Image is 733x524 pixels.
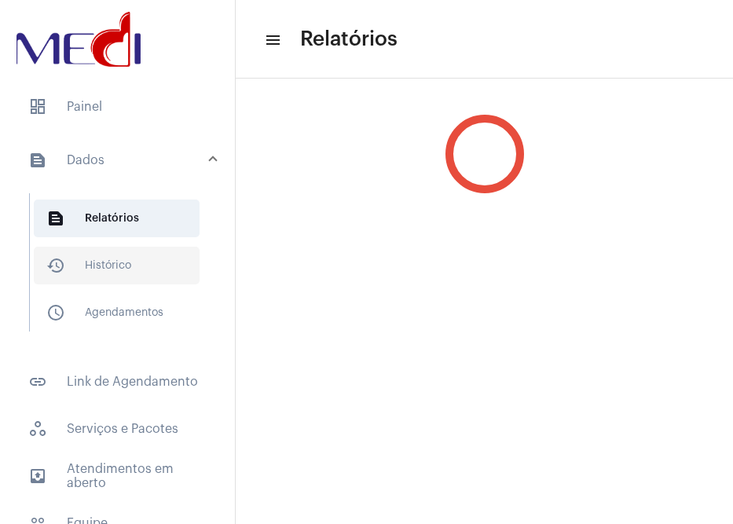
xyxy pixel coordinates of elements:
[46,209,65,228] mat-icon: sidenav icon
[34,294,200,332] span: Agendamentos
[34,247,200,284] span: Histórico
[34,200,200,237] span: Relatórios
[46,256,65,275] mat-icon: sidenav icon
[46,303,65,322] mat-icon: sidenav icon
[300,27,398,52] span: Relatórios
[13,8,145,71] img: d3a1b5fa-500b-b90f-5a1c-719c20e9830b.png
[28,372,47,391] mat-icon: sidenav icon
[264,31,280,49] mat-icon: sidenav icon
[28,420,47,438] span: sidenav icon
[28,151,210,170] mat-panel-title: Dados
[28,97,47,116] span: sidenav icon
[9,135,235,185] mat-expansion-panel-header: sidenav iconDados
[16,457,219,495] span: Atendimentos em aberto
[28,151,47,170] mat-icon: sidenav icon
[28,467,47,486] mat-icon: sidenav icon
[16,410,219,448] span: Serviços e Pacotes
[9,185,235,354] div: sidenav iconDados
[16,363,219,401] span: Link de Agendamento
[16,88,219,126] span: Painel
